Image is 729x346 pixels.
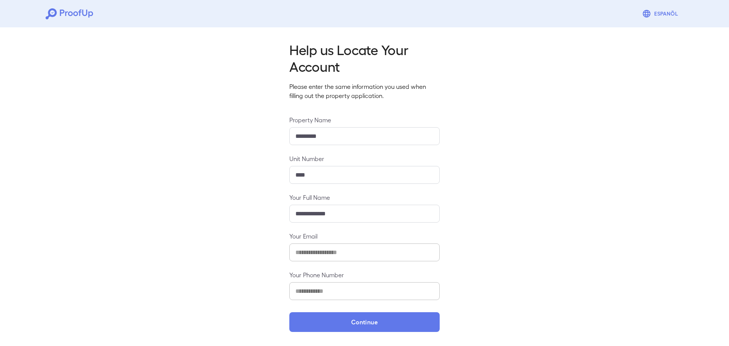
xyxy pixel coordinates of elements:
[289,270,440,279] label: Your Phone Number
[289,193,440,202] label: Your Full Name
[289,41,440,74] h2: Help us Locate Your Account
[289,154,440,163] label: Unit Number
[289,232,440,240] label: Your Email
[639,6,683,21] button: Espanõl
[289,115,440,124] label: Property Name
[289,82,440,100] p: Please enter the same information you used when filling out the property application.
[289,312,440,332] button: Continue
